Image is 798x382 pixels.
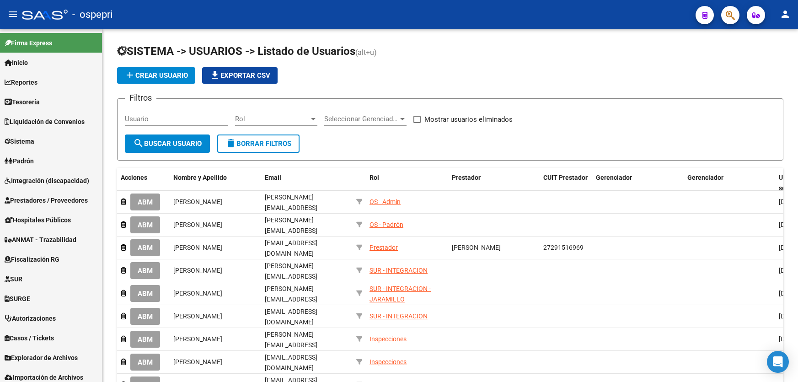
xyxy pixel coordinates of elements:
span: Mostrar usuarios eliminados [424,114,513,125]
span: Inicio [5,58,28,68]
span: [EMAIL_ADDRESS][DOMAIN_NAME] [265,308,317,326]
span: Email [265,174,281,181]
span: Integración (discapacidad) [5,176,89,186]
button: ABM [130,331,160,348]
button: Borrar Filtros [217,135,300,153]
span: [PERSON_NAME][EMAIL_ADDRESS][DOMAIN_NAME] [265,262,317,291]
div: Open Intercom Messenger [767,351,789,373]
span: Crear Usuario [124,71,188,80]
span: ABM [138,312,153,321]
span: [PERSON_NAME] [173,198,222,205]
span: [PERSON_NAME] [173,358,222,366]
span: [PERSON_NAME][EMAIL_ADDRESS][DOMAIN_NAME] [265,285,317,313]
datatable-header-cell: Acciones [117,168,170,198]
datatable-header-cell: Prestador [448,168,540,198]
span: ABM [138,244,153,252]
span: [PERSON_NAME] [173,312,222,320]
span: Fiscalización RG [5,254,59,264]
button: ABM [130,262,160,279]
div: SUR - INTEGRACION [370,311,428,322]
button: ABM [130,216,160,233]
span: ABM [138,335,153,344]
button: ABM [130,239,160,256]
button: ABM [130,194,160,210]
datatable-header-cell: Rol [366,168,448,198]
mat-icon: menu [7,9,18,20]
span: Hospitales Públicos [5,215,71,225]
span: SUR [5,274,22,284]
span: Padrón [5,156,34,166]
span: ABM [138,198,153,206]
div: Prestador [370,242,398,253]
button: ABM [130,354,160,371]
span: [PERSON_NAME] [452,244,501,251]
span: Rol [235,115,309,123]
span: Seleccionar Gerenciador [324,115,398,123]
button: Crear Usuario [117,67,195,84]
mat-icon: person [780,9,791,20]
span: Gerenciador [687,174,723,181]
span: [PERSON_NAME][EMAIL_ADDRESS][DOMAIN_NAME] [265,194,317,222]
datatable-header-cell: Gerenciador [592,168,684,198]
span: [PERSON_NAME] [173,244,222,251]
span: [PERSON_NAME][EMAIL_ADDRESS][DOMAIN_NAME] [265,331,317,359]
div: SUR - INTEGRACION [370,265,428,276]
span: SISTEMA -> USUARIOS -> Listado de Usuarios [117,45,355,58]
span: Nombre y Apellido [173,174,227,181]
button: Exportar CSV [202,67,278,84]
span: [PERSON_NAME] [173,221,222,228]
span: [EMAIL_ADDRESS][DOMAIN_NAME] [265,239,317,257]
span: [EMAIL_ADDRESS][DOMAIN_NAME] [265,354,317,371]
button: ABM [130,308,160,325]
datatable-header-cell: Email [261,168,353,198]
div: Inspecciones [370,334,407,344]
span: Casos / Tickets [5,333,54,343]
datatable-header-cell: CUIT Prestador [540,168,592,198]
span: Sistema [5,136,34,146]
button: Buscar Usuario [125,135,210,153]
span: Explorador de Archivos [5,353,78,363]
span: Prestador [452,174,481,181]
span: CUIT Prestador [543,174,588,181]
span: Autorizaciones [5,313,56,323]
span: SURGE [5,294,30,304]
span: ABM [138,221,153,229]
span: Tesorería [5,97,40,107]
mat-icon: file_download [209,70,220,81]
div: SUR - INTEGRACION - JARAMILLO [370,284,445,305]
span: [PERSON_NAME] [173,290,222,297]
span: [PERSON_NAME] [173,267,222,274]
span: 27291516969 [543,244,584,251]
div: OS - Padrón [370,220,403,230]
div: Inspecciones [370,357,407,367]
mat-icon: search [133,138,144,149]
div: OS - Admin [370,197,401,207]
span: [PERSON_NAME][EMAIL_ADDRESS][DOMAIN_NAME] [265,216,317,245]
span: ABM [138,267,153,275]
span: [PERSON_NAME] [173,335,222,343]
span: Exportar CSV [209,71,270,80]
mat-icon: delete [225,138,236,149]
span: - ospepri [72,5,112,25]
span: Acciones [121,174,147,181]
span: Rol [370,174,379,181]
span: ABM [138,290,153,298]
datatable-header-cell: Nombre y Apellido [170,168,261,198]
span: Firma Express [5,38,52,48]
span: Gerenciador [596,174,632,181]
h3: Filtros [125,91,156,104]
span: Liquidación de Convenios [5,117,85,127]
span: ABM [138,358,153,366]
span: (alt+u) [355,48,377,57]
span: Buscar Usuario [133,140,202,148]
span: Borrar Filtros [225,140,291,148]
span: ANMAT - Trazabilidad [5,235,76,245]
mat-icon: add [124,70,135,81]
span: Prestadores / Proveedores [5,195,88,205]
datatable-header-cell: Gerenciador [684,168,775,198]
button: ABM [130,285,160,302]
span: Reportes [5,77,37,87]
